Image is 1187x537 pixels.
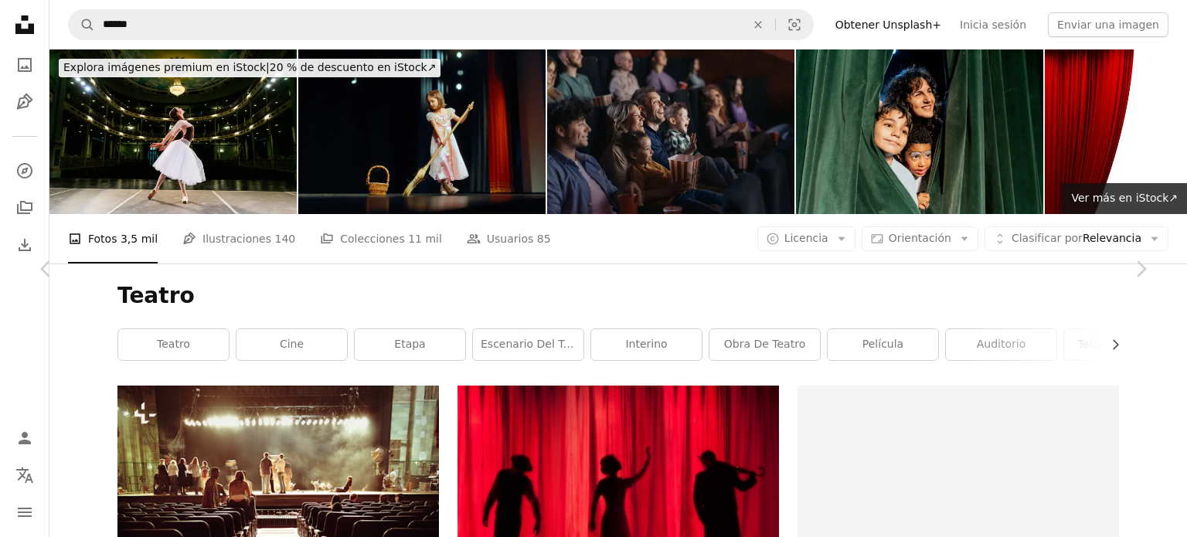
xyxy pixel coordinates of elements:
a: Explorar [9,155,40,186]
span: Licencia [784,232,828,244]
button: desplazar lista a la derecha [1101,329,1119,360]
button: Clasificar porRelevancia [985,226,1168,251]
h1: Teatro [117,282,1119,310]
span: 140 [274,230,295,247]
a: telón de teatro [1064,329,1175,360]
img: Actores mirando al público a través de la cortina del teatro [796,49,1043,214]
a: interino [591,329,702,360]
span: 85 [537,230,551,247]
a: Iniciar sesión / Registrarse [9,423,40,454]
a: película [828,329,938,360]
button: Idioma [9,460,40,491]
button: Búsqueda visual [776,10,813,39]
span: Relevancia [1012,231,1141,246]
a: Fotos [9,49,40,80]
a: Ilustraciones 140 [182,214,295,263]
span: Orientación [889,232,951,244]
a: auditorio [946,329,1056,360]
button: Licencia [757,226,855,251]
button: Orientación [862,226,978,251]
form: Encuentra imágenes en todo el sitio [68,9,814,40]
span: Ver más en iStock ↗ [1071,192,1178,204]
a: teatro [118,329,229,360]
button: Enviar una imagen [1048,12,1168,37]
span: 11 mil [408,230,442,247]
a: Silueta de tres artistas en el escenario [457,485,779,499]
a: Obtener Unsplash+ [826,12,951,37]
span: Clasificar por [1012,232,1083,244]
a: Usuarios 85 [467,214,551,263]
a: Siguiente [1094,195,1187,343]
a: etapa [355,329,465,360]
a: Escenario del teatro [473,329,583,360]
a: Inicia sesión [951,12,1036,37]
div: 20 % de descuento en iStock ↗ [59,59,440,77]
button: Buscar en Unsplash [69,10,95,39]
a: Colecciones 11 mil [320,214,442,263]
a: Ver más en iStock↗ [1062,183,1187,214]
img: La princesa arrasa en el escenario con accesorios teatrales [298,49,546,214]
img: Joven bailarina ensayando en un teatro [49,49,297,214]
button: Borrar [741,10,775,39]
a: obra de teatro [709,329,820,360]
button: Menú [9,497,40,528]
a: Explora imágenes premium en iStock|20 % de descuento en iStock↗ [49,49,450,87]
a: Colecciones [9,192,40,223]
span: Explora imágenes premium en iStock | [63,61,270,73]
a: cine [236,329,347,360]
img: Cheerful family watching a funny movie in theatre. [547,49,794,214]
a: Ilustraciones [9,87,40,117]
